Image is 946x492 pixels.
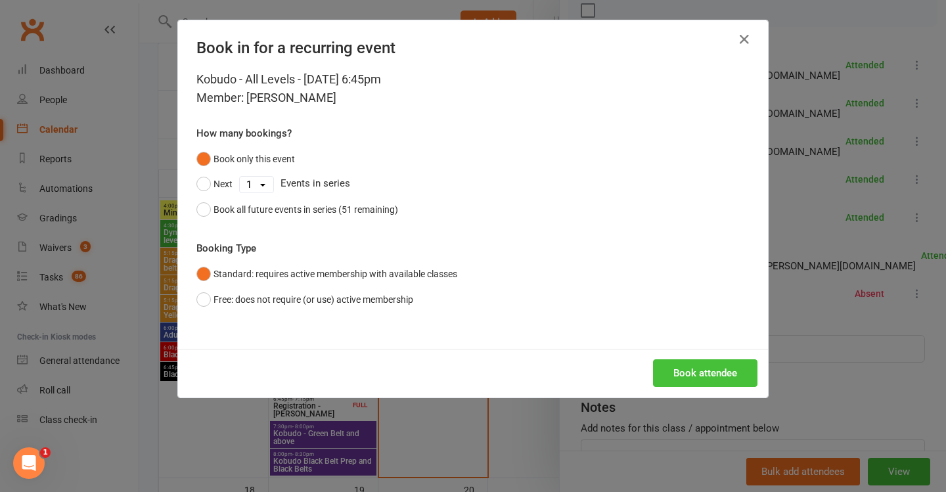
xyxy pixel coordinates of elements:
[196,125,292,141] label: How many bookings?
[196,240,256,256] label: Booking Type
[40,447,51,458] span: 1
[214,202,398,217] div: Book all future events in series (51 remaining)
[13,447,45,479] iframe: Intercom live chat
[196,261,457,286] button: Standard: requires active membership with available classes
[196,146,295,171] button: Book only this event
[653,359,757,387] button: Book attendee
[196,171,750,196] div: Events in series
[196,287,413,312] button: Free: does not require (or use) active membership
[734,29,755,50] button: Close
[196,171,233,196] button: Next
[196,70,750,107] div: Kobudo - All Levels - [DATE] 6:45pm Member: [PERSON_NAME]
[196,197,398,222] button: Book all future events in series (51 remaining)
[196,39,750,57] h4: Book in for a recurring event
